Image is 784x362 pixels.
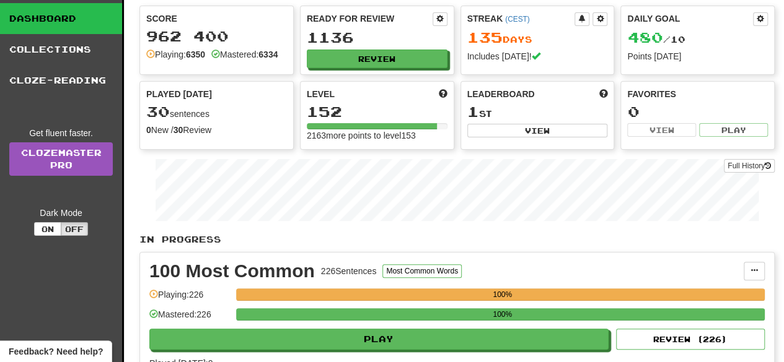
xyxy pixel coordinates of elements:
p: In Progress [139,233,775,246]
button: View [627,123,696,137]
span: Leaderboard [467,88,535,100]
span: 135 [467,28,503,46]
button: Play [149,329,609,350]
strong: 6334 [258,50,278,59]
span: 1 [467,103,479,120]
strong: 0 [146,125,151,135]
span: 30 [146,103,170,120]
span: Played [DATE] [146,88,212,100]
button: View [467,124,608,137]
div: Playing: [146,48,205,61]
a: ClozemasterPro [9,142,113,176]
div: 152 [307,104,447,119]
button: Full History [724,159,775,173]
div: 226 Sentences [321,265,377,277]
div: Includes [DATE]! [467,50,608,62]
div: 100% [240,308,765,321]
div: Ready for Review [307,12,433,25]
div: Playing: 226 [149,288,230,309]
button: Review [307,50,447,68]
div: Mastered: 226 [149,308,230,329]
div: New / Review [146,124,287,136]
span: 480 [627,28,663,46]
div: 100% [240,288,765,301]
div: 1136 [307,30,447,45]
button: Off [61,222,88,236]
div: 0 [627,104,768,119]
div: Streak [467,12,575,25]
button: On [34,222,61,236]
strong: 30 [174,125,183,135]
div: Mastered: [211,48,278,61]
button: Review (226) [616,329,765,350]
span: / 10 [627,34,685,45]
span: Score more points to level up [439,88,447,100]
button: Most Common Words [382,264,462,278]
span: Level [307,88,335,100]
div: 962 400 [146,28,287,44]
div: Score [146,12,287,25]
div: Daily Goal [627,12,753,26]
div: Points [DATE] [627,50,768,62]
div: st [467,104,608,120]
div: Get fluent faster. [9,127,113,139]
span: Open feedback widget [9,345,103,358]
button: Play [699,123,768,137]
div: Dark Mode [9,207,113,219]
strong: 6350 [186,50,205,59]
div: 100 Most Common [149,262,315,280]
div: sentences [146,104,287,120]
div: 2163 more points to level 153 [307,129,447,142]
div: Day s [467,30,608,46]
a: (CEST) [505,15,530,24]
div: Favorites [627,88,768,100]
span: This week in points, UTC [599,88,607,100]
